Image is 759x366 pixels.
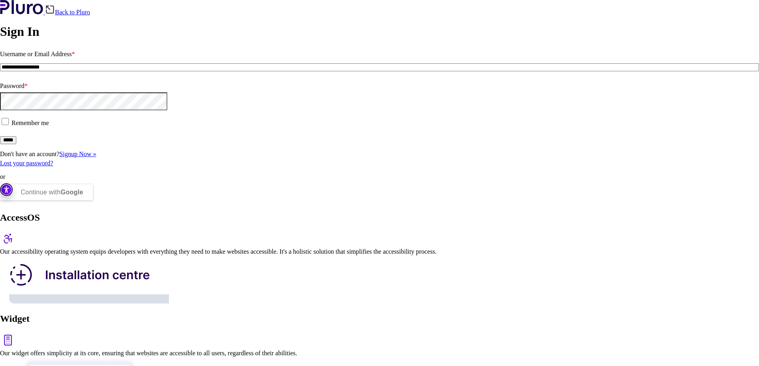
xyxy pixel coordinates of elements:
[61,189,83,196] b: Google
[2,118,9,125] input: Remember me
[45,5,55,14] img: Back icon
[45,9,90,16] a: Back to Pluro
[59,151,96,157] a: Signup Now »
[21,184,83,200] div: Continue with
